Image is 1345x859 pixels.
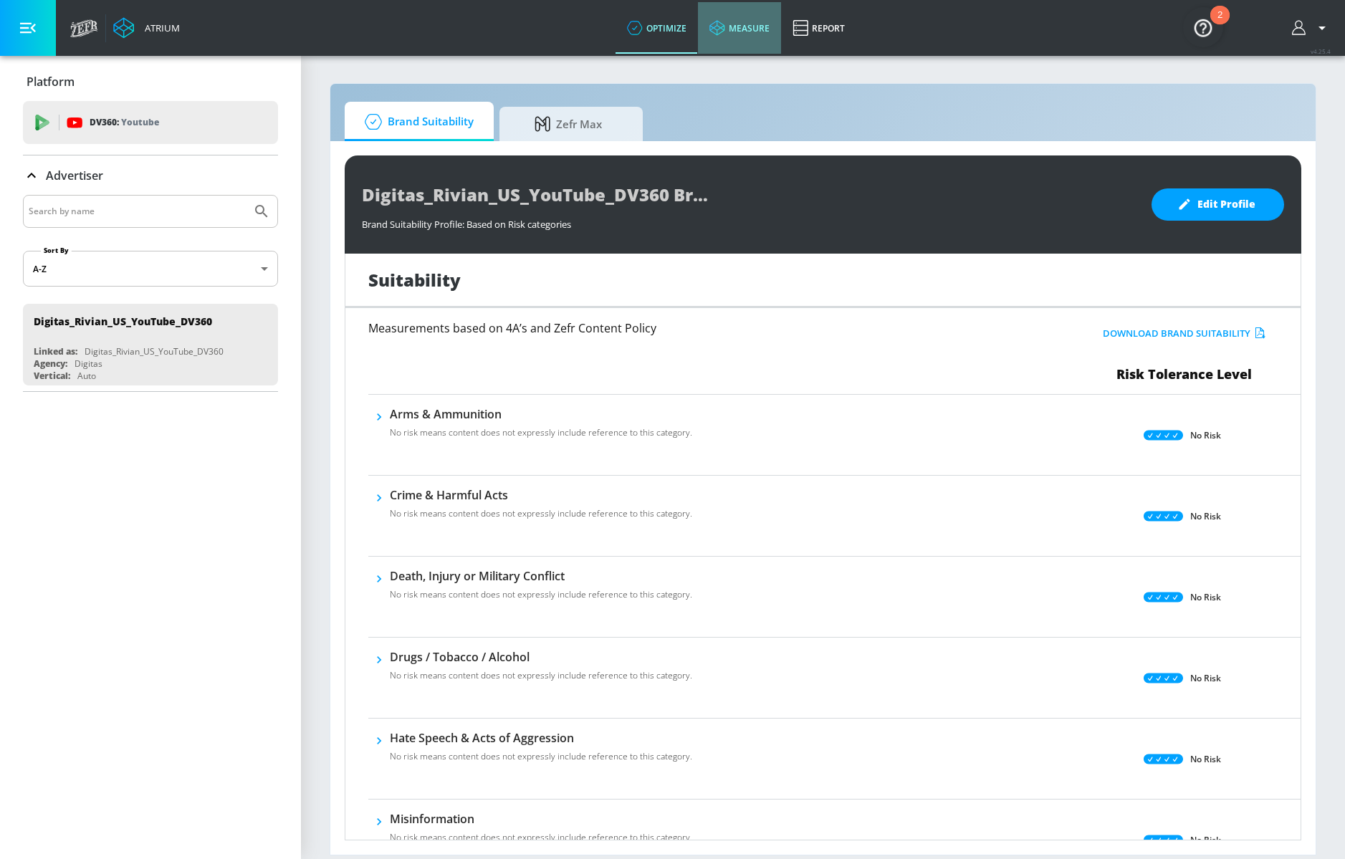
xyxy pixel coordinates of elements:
p: Platform [27,74,75,90]
div: Digitas_Rivian_US_YouTube_DV360Linked as:Digitas_Rivian_US_YouTube_DV360Agency:DigitasVertical:Auto [23,304,278,385]
span: v 4.25.4 [1311,47,1331,55]
span: Risk Tolerance Level [1116,365,1252,383]
p: No Risk [1190,428,1221,443]
a: optimize [616,2,698,54]
p: No Risk [1190,832,1221,848]
p: No risk means content does not expressly include reference to this category. [390,669,692,682]
p: No risk means content does not expressly include reference to this category. [390,507,692,520]
div: Digitas_Rivian_US_YouTube_DV360 [85,345,224,357]
div: Arms & AmmunitionNo risk means content does not expressly include reference to this category. [390,406,692,448]
div: MisinformationNo risk means content does not expressly include reference to this category. [390,811,692,853]
p: No risk means content does not expressly include reference to this category. [390,426,692,439]
button: Open Resource Center, 2 new notifications [1183,7,1223,47]
h6: Crime & Harmful Acts [390,487,692,503]
p: No Risk [1190,509,1221,524]
a: measure [698,2,781,54]
div: Linked as: [34,345,77,357]
div: Hate Speech & Acts of AggressionNo risk means content does not expressly include reference to thi... [390,730,692,772]
button: Download Brand Suitability [1099,322,1269,345]
div: Atrium [139,21,180,34]
label: Sort By [41,246,72,255]
nav: list of Advertiser [23,298,278,391]
div: A-Z [23,251,278,287]
p: DV360: [90,115,159,130]
h6: Misinformation [390,811,692,827]
div: Platform [23,62,278,102]
h6: Hate Speech & Acts of Aggression [390,730,692,746]
div: Vertical: [34,370,70,382]
p: No Risk [1190,590,1221,605]
div: 2 [1217,15,1222,34]
div: Digitas [75,357,102,370]
p: No risk means content does not expressly include reference to this category. [390,750,692,763]
div: Advertiser [23,195,278,391]
div: Death, Injury or Military ConflictNo risk means content does not expressly include reference to t... [390,568,692,610]
h6: Measurements based on 4A’s and Zefr Content Policy [368,322,990,334]
p: No Risk [1190,671,1221,686]
div: Crime & Harmful ActsNo risk means content does not expressly include reference to this category. [390,487,692,529]
p: No risk means content does not expressly include reference to this category. [390,831,692,844]
span: Brand Suitability [359,105,474,139]
p: Youtube [121,115,159,130]
h6: Drugs / Tobacco / Alcohol [390,649,692,665]
p: No Risk [1190,752,1221,767]
div: Agency: [34,357,67,370]
h6: Arms & Ammunition [390,406,692,422]
div: Auto [77,370,96,382]
p: No risk means content does not expressly include reference to this category. [390,588,692,601]
h1: Suitability [368,268,461,292]
span: Zefr Max [514,107,623,141]
div: Drugs / Tobacco / AlcoholNo risk means content does not expressly include reference to this categ... [390,649,692,691]
a: Atrium [113,17,180,39]
div: Advertiser [23,155,278,196]
span: Edit Profile [1180,196,1255,213]
h6: Death, Injury or Military Conflict [390,568,692,584]
div: Brand Suitability Profile: Based on Risk categories [362,211,1137,231]
div: DV360: Youtube [23,101,278,144]
input: Search by name [29,202,246,221]
div: Digitas_Rivian_US_YouTube_DV360 [34,315,212,328]
button: Edit Profile [1152,188,1284,221]
p: Advertiser [46,168,103,183]
a: Report [781,2,856,54]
